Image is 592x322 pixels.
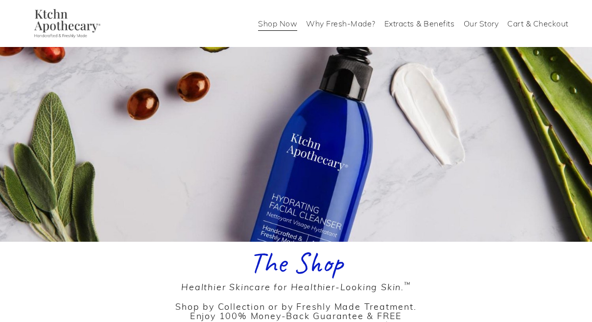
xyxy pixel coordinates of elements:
[249,244,343,281] span: The Shop
[181,280,411,293] em: Healthier Skincare for Healthier-Looking Skin.
[464,16,499,31] a: Our Story
[404,279,411,289] sup: ™
[258,16,297,31] a: Shop Now
[384,16,455,31] a: Extracts & Benefits
[24,9,107,38] img: Ktchn Apothecary
[507,16,568,31] a: Cart & Checkout
[306,16,376,31] a: Why Fresh-Made?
